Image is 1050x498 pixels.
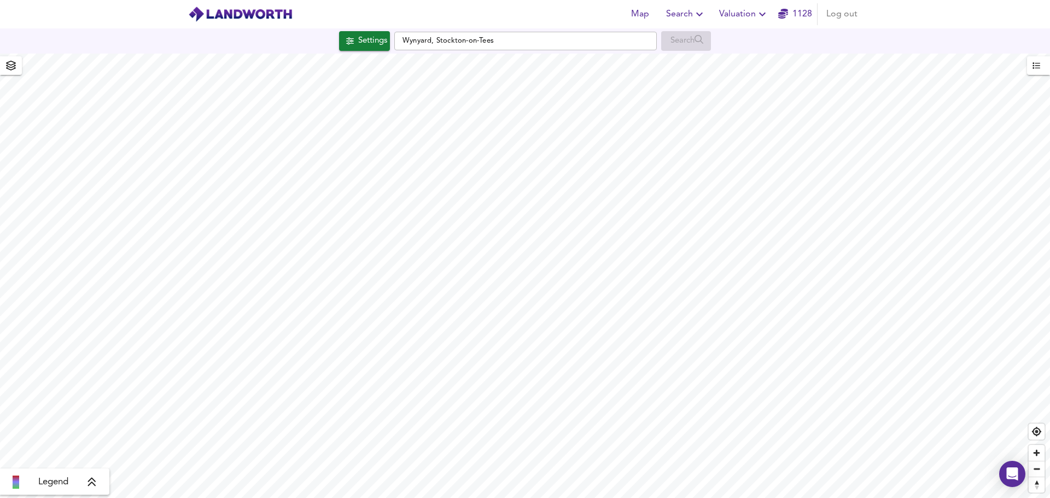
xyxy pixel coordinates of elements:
button: Search [662,3,710,25]
div: Click to configure Search Settings [339,31,390,51]
button: Settings [339,31,390,51]
button: Reset bearing to north [1029,477,1045,493]
span: Valuation [719,7,769,22]
div: Open Intercom Messenger [999,461,1025,487]
span: Log out [826,7,857,22]
span: Zoom out [1029,461,1045,477]
button: Map [622,3,657,25]
img: logo [188,6,293,22]
div: Settings [358,34,387,48]
button: Log out [822,3,862,25]
button: Find my location [1029,424,1045,440]
span: Map [627,7,653,22]
button: Zoom out [1029,461,1045,477]
a: 1128 [778,7,812,22]
button: Zoom in [1029,445,1045,461]
span: Reset bearing to north [1029,477,1045,493]
button: Valuation [715,3,773,25]
input: Enter a location... [394,32,657,50]
span: Search [666,7,706,22]
button: 1128 [778,3,813,25]
div: Enable a Source before running a Search [661,31,711,51]
span: Legend [38,476,68,489]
